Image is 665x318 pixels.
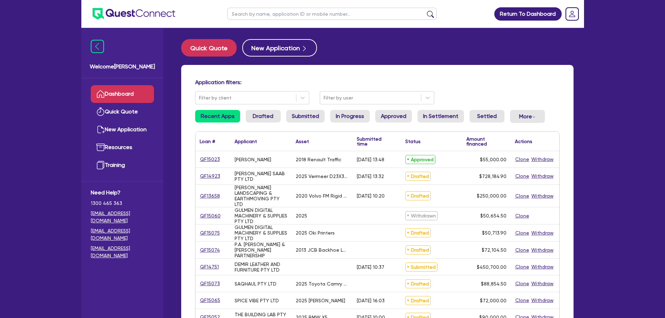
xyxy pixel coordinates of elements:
div: 2025 Oki Printers [296,230,335,236]
div: Loan # [200,139,215,144]
a: QF15023 [200,155,220,163]
span: Approved [405,155,435,164]
button: Dropdown toggle [510,110,545,123]
img: new-application [96,125,105,134]
span: $450,700.00 [477,264,507,270]
button: Withdraw [531,296,554,304]
div: 2025 Vermeer D23X30DRS3 [296,173,348,179]
img: quick-quote [96,108,105,116]
div: 2018 Renault Traffic [296,157,341,162]
a: [EMAIL_ADDRESS][DOMAIN_NAME] [91,210,154,224]
a: [EMAIL_ADDRESS][DOMAIN_NAME] [91,245,154,259]
h4: Application filters: [195,79,560,86]
a: [EMAIL_ADDRESS][DOMAIN_NAME] [91,227,154,242]
input: Search by name, application ID or mobile number... [227,8,437,20]
a: Drafted [246,110,281,123]
div: [PERSON_NAME] [235,157,271,162]
button: Clone [515,172,530,180]
span: $250,000.00 [477,193,507,199]
span: Drafted [405,191,431,200]
div: 2025 [296,213,307,219]
a: QF14751 [200,263,219,271]
a: QF15065 [200,296,221,304]
a: Dropdown toggle [563,5,581,23]
div: [DATE] 10:20 [357,193,385,199]
button: Withdraw [531,155,554,163]
div: Submitted time [357,136,391,146]
img: quest-connect-logo-blue [93,8,175,20]
a: QF15060 [200,212,221,220]
a: Quick Quote [181,39,242,57]
a: Resources [91,139,154,156]
div: Applicant [235,139,257,144]
a: QF14923 [200,172,221,180]
span: $50,654.50 [480,213,507,219]
a: New Application [91,121,154,139]
span: Drafted [405,228,431,237]
span: $728,184.90 [479,173,507,179]
img: icon-menu-close [91,40,104,53]
button: Clone [515,280,530,288]
div: SAQHAUL PTY LTD [235,281,276,287]
span: $55,000.00 [480,157,507,162]
span: Welcome [PERSON_NAME] [90,62,155,71]
a: Dashboard [91,85,154,103]
div: [DATE] 13:48 [357,157,384,162]
div: Actions [515,139,532,144]
a: Quick Quote [91,103,154,121]
a: Recent Apps [195,110,240,123]
button: Clone [515,296,530,304]
a: QF15075 [200,229,220,237]
a: In Progress [330,110,370,123]
a: Approved [375,110,412,123]
span: $50,713.90 [482,230,507,236]
a: QF15074 [200,246,220,254]
div: [DATE] 13:32 [357,173,384,179]
button: Clone [515,263,530,271]
button: Withdraw [531,246,554,254]
span: $72,104.50 [482,247,507,253]
span: $88,854.50 [481,281,507,287]
span: Drafted [405,279,431,288]
button: Withdraw [531,263,554,271]
a: In Settlement [418,110,464,123]
button: Clone [515,155,530,163]
a: Training [91,156,154,174]
button: Withdraw [531,192,554,200]
button: Clone [515,192,530,200]
a: QF15073 [200,280,220,288]
div: 2025 [PERSON_NAME] [296,298,345,303]
span: Drafted [405,245,431,254]
div: 2020 Volvo FM Rigid Truck [296,193,348,199]
div: GULMEN DIGITAL MACHINERY & SUPPLIES PTY LTD [235,224,287,241]
button: Withdraw [531,172,554,180]
a: Submitted [286,110,325,123]
button: Quick Quote [181,39,237,57]
div: [PERSON_NAME] LANDSCAPING & EARTHMOVING PTY LTD [235,185,287,207]
span: Submitted [405,262,437,272]
div: DEMIR LEATHER AND FURNITURE PTY LTD [235,261,287,273]
img: training [96,161,105,169]
a: QF13658 [200,192,220,200]
span: Need Help? [91,188,154,197]
button: Withdraw [531,280,554,288]
div: Status [405,139,421,144]
a: Return To Dashboard [494,7,562,21]
span: Drafted [405,296,431,305]
a: Settled [470,110,504,123]
div: Amount financed [466,136,507,146]
div: [DATE] 10:37 [357,264,384,270]
span: 1300 465 363 [91,200,154,207]
div: 2013 JCB Backhoe Loader [296,247,348,253]
img: resources [96,143,105,151]
span: Drafted [405,172,431,181]
span: Withdrawn [405,211,438,220]
div: 2025 Toyota Camry Accent [296,281,348,287]
a: New Application [242,39,317,57]
div: P.A. [PERSON_NAME] & [PERSON_NAME] PARTNERSHIP [235,242,287,258]
button: Clone [515,246,530,254]
button: Clone [515,229,530,237]
div: [DATE] 16:03 [357,298,385,303]
div: SPICE VIBE PTY LTD [235,298,279,303]
button: Clone [515,212,530,220]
